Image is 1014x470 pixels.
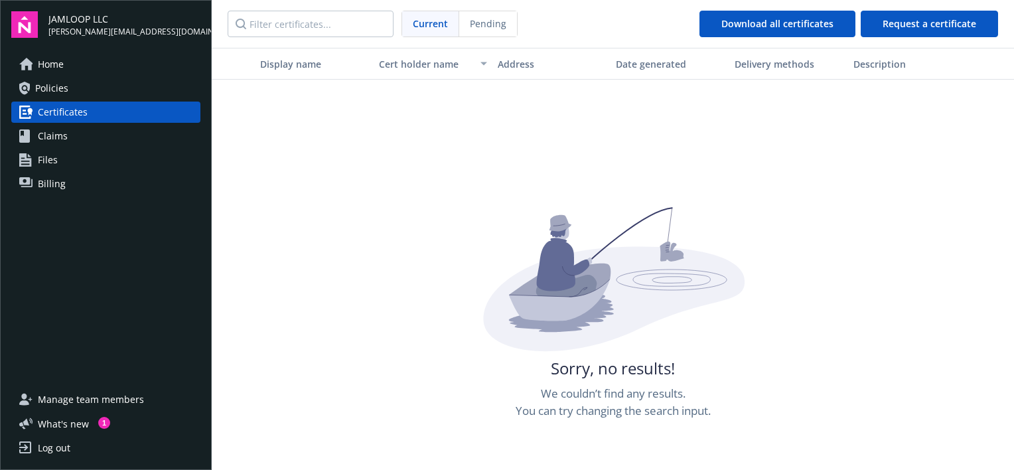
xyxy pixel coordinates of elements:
span: JAMLOOP LLC [48,12,200,26]
button: Display name [255,48,374,80]
div: Date generated [616,57,724,71]
input: Filter certificates... [228,11,394,37]
button: Download all certificates [699,11,855,37]
div: Address [498,57,606,71]
a: Policies [11,78,200,99]
span: What ' s new [38,417,89,431]
button: Cert holder name [374,48,492,80]
div: Delivery methods [735,57,843,71]
span: Pending [459,11,517,37]
span: You can try changing the search input. [516,402,711,420]
span: Certificates [38,102,88,123]
span: Sorry, no results! [551,357,675,380]
button: Request a certificate [861,11,998,37]
button: Delivery methods [729,48,848,80]
div: Display name [260,57,368,71]
span: Home [38,54,64,75]
div: Cert holder name [379,57,472,71]
button: Address [492,48,611,80]
a: Claims [11,125,200,147]
span: Policies [35,78,68,99]
span: Request a certificate [883,17,976,30]
span: Billing [38,173,66,195]
button: Date generated [611,48,729,80]
a: Billing [11,173,200,195]
a: Manage team members [11,389,200,410]
span: Claims [38,125,68,147]
span: [PERSON_NAME][EMAIL_ADDRESS][DOMAIN_NAME] [48,26,200,38]
a: Files [11,149,200,171]
span: Manage team members [38,389,144,410]
div: Description [853,57,962,71]
span: We couldn’t find any results. [541,385,686,402]
button: Description [848,48,967,80]
span: Current [413,17,448,31]
a: Certificates [11,102,200,123]
button: What's new1 [11,417,110,431]
div: Log out [38,437,70,459]
span: Pending [470,17,506,31]
img: navigator-logo.svg [11,11,38,38]
span: Download all certificates [721,17,833,30]
a: Home [11,54,200,75]
span: Files [38,149,58,171]
button: JAMLOOP LLC[PERSON_NAME][EMAIL_ADDRESS][DOMAIN_NAME] [48,11,200,38]
div: 1 [98,417,110,429]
